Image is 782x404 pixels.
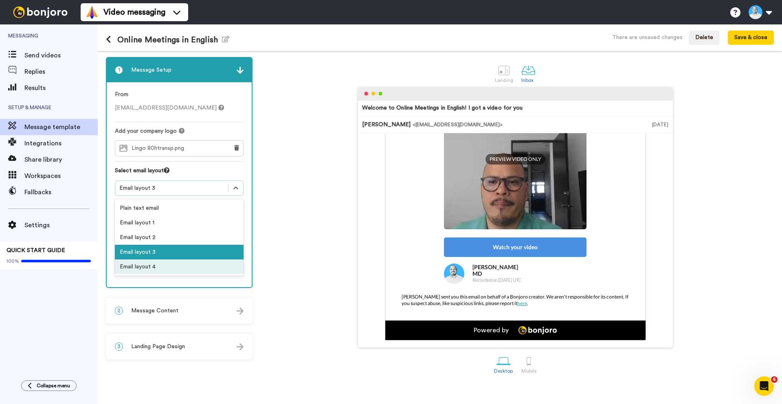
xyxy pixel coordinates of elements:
p: MD [472,270,521,277]
p: [PERSON_NAME] sent you this email on behalf of a Bonjoro creator. We aren’t responsible for its c... [385,284,646,316]
span: <[EMAIL_ADDRESS][DOMAIN_NAME]> [413,122,503,127]
span: Message template [24,122,98,132]
span: Message Content [131,307,178,315]
img: arrow.svg [237,343,244,350]
a: Mobile [517,350,540,378]
h1: Online Meetings in English [106,35,229,44]
span: Replies [24,67,98,77]
a: Inbox [517,59,540,87]
img: arrow.svg [237,67,244,74]
div: 2Message Content [106,298,253,324]
button: Save & close [728,31,774,45]
img: bj-logo-header-white.svg [10,7,71,18]
div: Email layout 3 [119,184,224,192]
div: [PERSON_NAME] [362,121,652,129]
span: QUICK START GUIDE [7,248,65,253]
div: Inbox [521,77,536,83]
span: Integrations [24,138,98,148]
div: Email layout 1 [115,215,244,230]
div: Landing [495,77,513,83]
span: 2 [115,307,123,315]
div: Watch your video [444,237,586,257]
span: Settings [24,220,98,230]
div: Welcome to Online Meetings in English! I got a video for you [362,104,523,112]
img: f33b6a8e-0264-466f-b7b9-6780891932bd-thumb.jpg [444,87,586,229]
span: Share library [24,155,98,165]
div: Desktop [494,368,513,374]
span: 6 [771,376,778,383]
span: Results [24,83,98,93]
div: Email layout 2 [115,230,244,245]
div: Email layout 4 [115,259,244,274]
span: Send videos [24,50,98,60]
span: 1 [115,66,123,74]
div: Select email layout [115,167,244,180]
span: Fallbacks [24,187,98,197]
div: There are unsaved changes [612,33,683,42]
span: 100% [7,258,19,264]
p: Recorded on [DATE] UTC [472,277,521,283]
img: vm-color.svg [86,6,99,19]
span: here [517,300,527,306]
span: 3 [115,343,123,351]
div: Powered by [474,325,509,335]
span: Landing Page Design [131,343,185,351]
span: [EMAIL_ADDRESS][DOMAIN_NAME] [115,105,224,111]
img: ALm5wu080MiKYzIWv0CdmiOfPfv8c4B5ISUUB6hzybx7Bg=s96-c [444,263,464,284]
div: Mobile [521,368,536,374]
div: 3Landing Page Design [106,334,253,360]
div: Email layout 3 [115,245,244,259]
span: Workspaces [24,171,98,181]
span: Video messaging [103,7,165,18]
p: [PERSON_NAME] [472,264,521,270]
span: PREVIEW VIDEO ONLY [485,154,545,165]
span: Add your company logo [115,127,177,135]
button: Collapse menu [21,380,77,391]
span: Collapse menu [37,382,70,389]
button: Delete [689,31,720,45]
iframe: Intercom live chat [754,376,774,396]
a: Landing [491,59,517,87]
div: Plain text email [115,201,244,215]
div: [DATE] [652,121,669,129]
img: arrow.svg [237,307,244,314]
img: bj-logo-white.png [509,326,557,334]
span: Message Setup [131,66,171,74]
span: Lingo 80htransp.png [132,145,188,152]
a: Desktop [490,350,517,378]
label: From [115,90,128,99]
